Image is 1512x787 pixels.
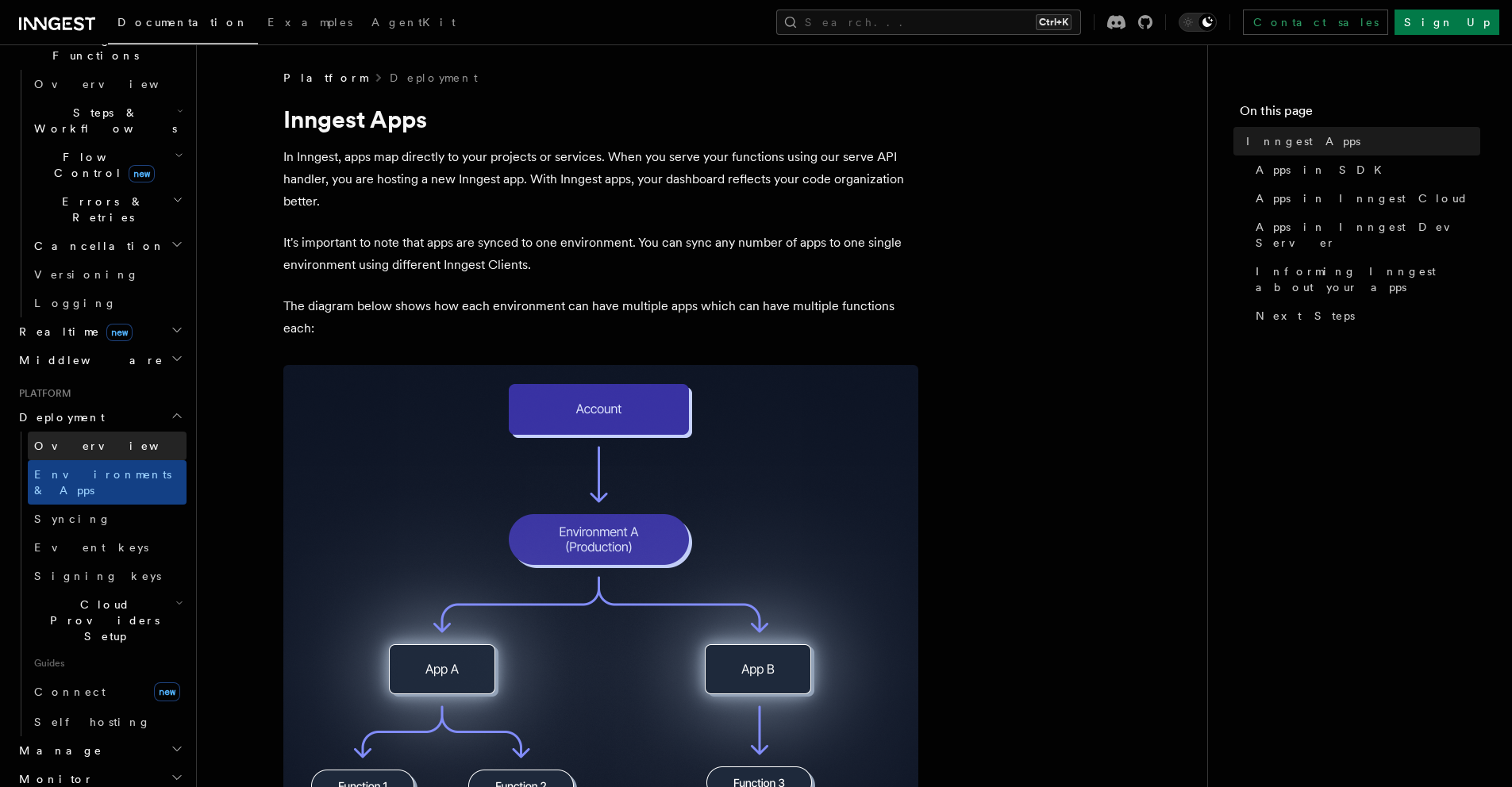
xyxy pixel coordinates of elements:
[28,105,177,136] span: Steps & Workflows
[1246,133,1360,149] span: Inngest Apps
[28,708,187,736] a: Self hosting
[28,597,175,644] span: Cloud Providers Setup
[28,676,187,708] a: Connectnew
[28,651,187,676] span: Guides
[34,268,139,281] span: Versioning
[34,685,106,698] span: Connect
[28,143,187,187] button: Flow Controlnew
[1395,10,1499,35] a: Sign Up
[1256,263,1480,295] span: Informing Inngest about your apps
[34,468,171,497] span: Environments & Apps
[28,562,187,590] a: Signing keys
[1179,13,1217,32] button: Toggle dark mode
[267,16,352,29] span: Examples
[106,324,133,341] span: new
[13,736,187,765] button: Manage
[283,70,367,86] span: Platform
[13,743,102,758] span: Manage
[362,5,465,43] a: AgentKit
[28,533,187,562] a: Event keys
[28,432,187,460] a: Overview
[13,387,71,400] span: Platform
[1240,127,1480,155] a: Inngest Apps
[1256,219,1480,251] span: Apps in Inngest Dev Server
[1249,257,1480,301] a: Informing Inngest about your apps
[13,346,187,374] button: Middleware
[390,70,478,86] a: Deployment
[1249,213,1480,257] a: Apps in Inngest Dev Server
[13,70,187,317] div: Inngest Functions
[258,5,362,43] a: Examples
[129,165,155,182] span: new
[34,513,111,525] span: Syncing
[1249,155,1480,184] a: Apps in SDK
[13,317,187,346] button: Realtimenew
[371,16,456,29] span: AgentKit
[34,440,198,452] span: Overview
[28,460,187,505] a: Environments & Apps
[776,10,1081,35] button: Search...Ctrl+K
[1240,102,1480,127] h4: On this page
[1256,308,1355,324] span: Next Steps
[1256,190,1468,206] span: Apps in Inngest Cloud
[28,187,187,232] button: Errors & Retries
[13,352,164,368] span: Middleware
[13,409,105,425] span: Deployment
[28,238,165,254] span: Cancellation
[28,98,187,143] button: Steps & Workflows
[28,505,187,533] a: Syncing
[117,16,248,29] span: Documentation
[34,78,198,90] span: Overview
[1243,10,1388,35] a: Contact sales
[34,716,151,728] span: Self hosting
[13,32,171,63] span: Inngest Functions
[283,232,918,276] p: It's important to note that apps are synced to one environment. You can sync any number of apps t...
[28,70,187,98] a: Overview
[28,149,175,181] span: Flow Control
[108,5,258,44] a: Documentation
[1036,14,1071,30] kbd: Ctrl+K
[13,403,187,432] button: Deployment
[28,194,172,225] span: Errors & Retries
[283,295,918,340] p: The diagram below shows how each environment can have multiple apps which can have multiple funct...
[28,289,187,317] a: Logging
[1249,301,1480,330] a: Next Steps
[34,297,117,309] span: Logging
[1256,162,1391,178] span: Apps in SDK
[13,771,94,787] span: Monitor
[13,324,133,340] span: Realtime
[34,570,161,582] span: Signing keys
[283,105,918,133] h1: Inngest Apps
[283,146,918,213] p: In Inngest, apps map directly to your projects or services. When you serve your functions using o...
[28,590,187,651] button: Cloud Providers Setup
[34,541,148,554] span: Event keys
[13,25,187,70] button: Inngest Functions
[154,682,180,701] span: new
[1249,184,1480,213] a: Apps in Inngest Cloud
[13,432,187,736] div: Deployment
[28,260,187,289] a: Versioning
[28,232,187,260] button: Cancellation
